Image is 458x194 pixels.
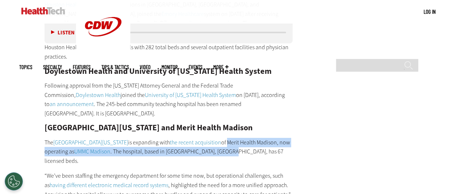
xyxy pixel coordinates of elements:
a: [GEOGRAPHIC_DATA][US_STATE] [53,139,128,146]
h2: [GEOGRAPHIC_DATA][US_STATE] and Merit Health Madison [45,124,293,132]
span: Specialty [43,64,62,70]
a: an announcement [50,100,94,108]
a: Features [73,64,91,70]
button: Open Preferences [5,172,23,190]
a: Log in [424,8,436,15]
a: Doylestown Health [76,91,121,99]
a: MonITor [161,64,178,70]
a: the recent acquisition [170,139,221,146]
p: Following approval from the [US_STATE] Attorney General and the Federal Trade Commission, joined ... [45,81,293,118]
div: User menu [424,8,436,16]
a: having different electronic medical record systems [50,181,168,189]
img: Home [21,7,65,14]
a: UMMC Madison [74,148,110,155]
a: Video [140,64,151,70]
a: University of [US_STATE] Health System [145,91,236,99]
a: Events [189,64,202,70]
span: Topics [19,64,32,70]
span: More [213,64,228,70]
div: Cookies Settings [5,172,23,190]
a: Tips & Tactics [101,64,129,70]
p: The is expanding with of Merit Health Madison, now operating as . The hospital, based in [GEOGRAP... [45,138,293,166]
a: CDW [76,48,130,55]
